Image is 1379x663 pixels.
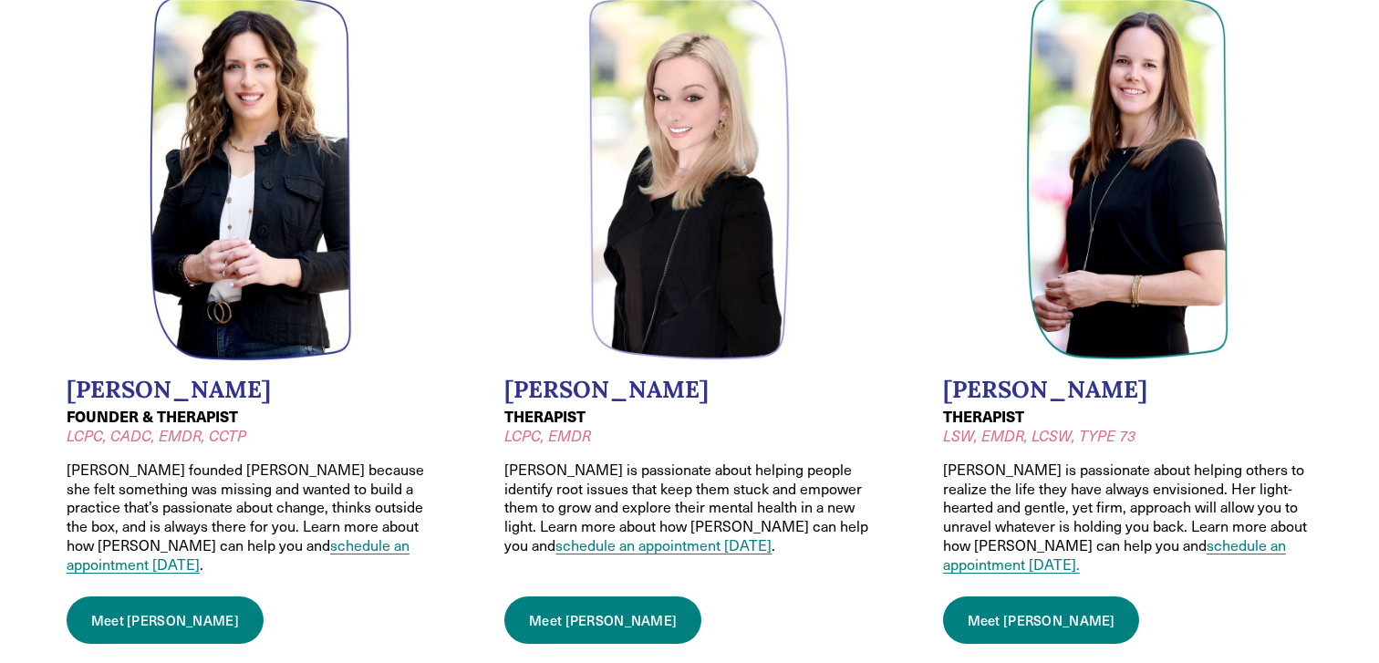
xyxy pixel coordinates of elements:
strong: THERAPIST [943,406,1024,427]
p: [PERSON_NAME] is passionate about helping people identify root issues that keep them stuck and em... [504,461,874,555]
a: Meet [PERSON_NAME] [943,596,1140,644]
h2: [PERSON_NAME] [504,376,874,404]
p: [PERSON_NAME] is passionate about helping others to realize the life they have always envisioned.... [943,461,1312,575]
em: LSW, EMDR, LCSW, TYPE 73 [943,426,1135,445]
em: LCPC, CADC, EMDR, CCTP [67,426,246,445]
h2: [PERSON_NAME] [943,376,1312,404]
p: [PERSON_NAME] founded [PERSON_NAME] because she felt something was missing and wanted to build a ... [67,461,436,575]
a: schedule an appointment [DATE] [67,535,410,574]
a: schedule an appointment [DATE] [555,535,772,554]
strong: THERAPIST [504,406,586,427]
a: schedule an appointment [DATE]. [943,535,1286,574]
em: LCPC, EMDR [504,426,591,445]
a: Meet [PERSON_NAME] [67,596,264,644]
strong: FOUNDER & THERAPIST [67,406,238,427]
a: Meet [PERSON_NAME] [504,596,701,644]
h2: [PERSON_NAME] [67,376,436,404]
